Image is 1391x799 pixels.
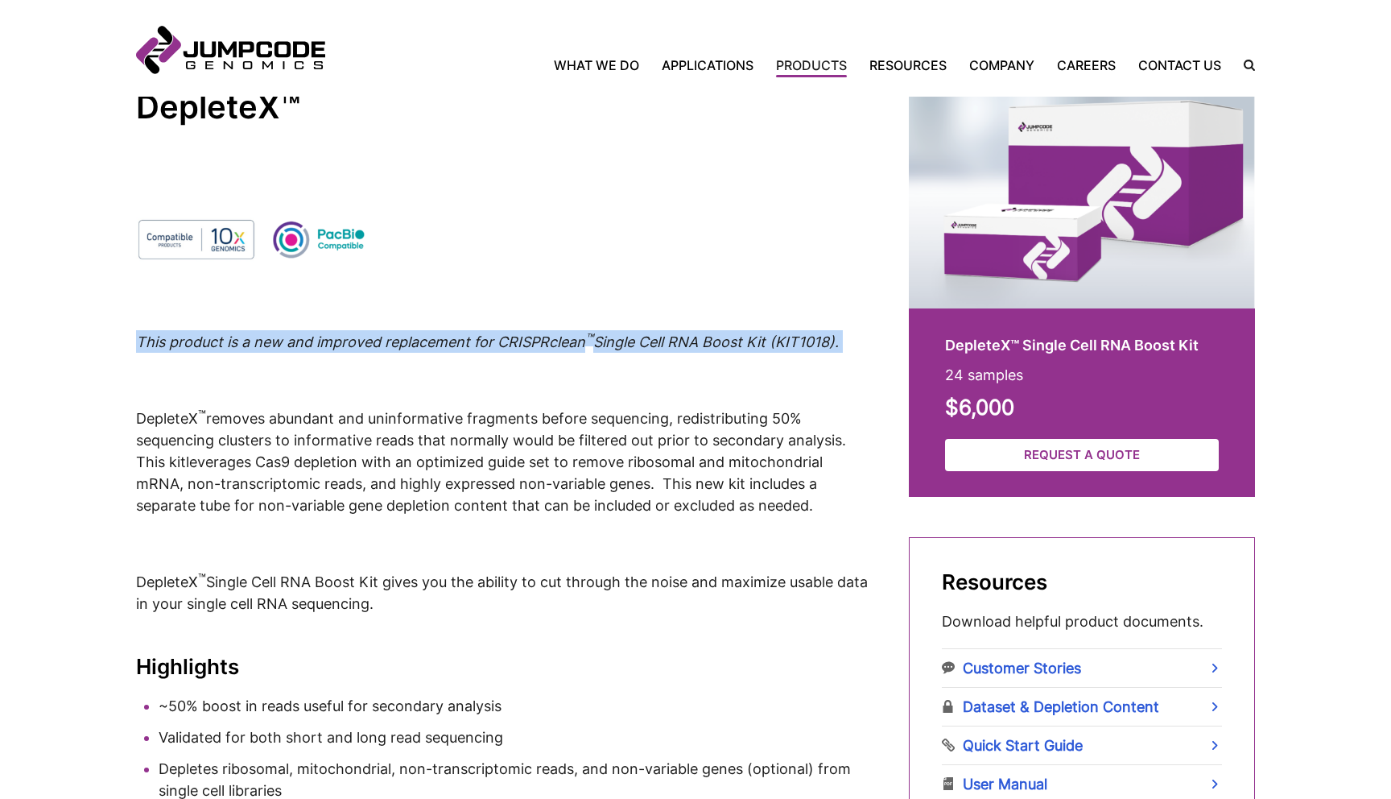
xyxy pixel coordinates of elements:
[942,611,1222,632] p: Download helpful product documents.
[942,649,1222,687] a: Customer Stories
[765,56,858,75] a: Products
[136,333,839,350] em: This product is a new and improved replacement for CRISPRclean Single Cell RNA Boost Kit (KIT1018).
[942,570,1222,594] h2: Resources
[945,439,1219,472] a: Request a Quote
[159,695,869,717] li: ~50% boost in reads useful for secondary analysis
[136,410,850,470] span: DepleteX removes abundant and uninformative fragments before sequencing, redistributing 50% seque...
[650,56,765,75] a: Applications
[554,56,650,75] a: What We Do
[136,407,869,516] p: leverages Cas9 depletion with an optimized guide set to remove ribosomal and mitochondrial mRNA, ...
[1127,56,1232,75] a: Contact Us
[1046,56,1127,75] a: Careers
[945,395,1014,420] strong: $6,000
[945,364,1219,386] p: 24 samples
[858,56,958,75] a: Resources
[198,572,206,585] sup: ™
[942,727,1222,764] a: Quick Start Guide
[136,655,869,679] h3: Highlights
[958,56,1046,75] a: Company
[945,334,1219,356] h2: DepleteX™ Single Cell RNA Boost Kit
[198,408,206,421] sup: ™
[1232,60,1255,71] label: Search the site.
[325,56,1232,75] nav: Primary Navigation
[585,332,593,345] sup: ™
[942,688,1222,726] a: Dataset & Depletion Content
[136,570,869,615] p: DepleteX Single Cell RNA Boost Kit gives you the ability to cut through the noise and maximize us...
[159,727,869,748] li: Validated for both short and long read sequencing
